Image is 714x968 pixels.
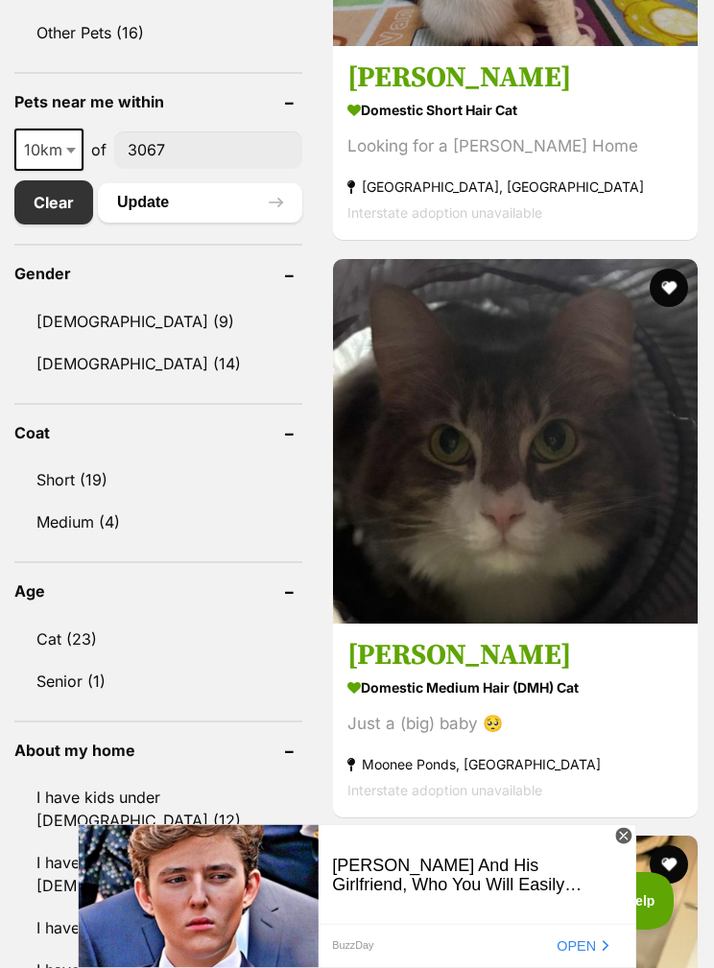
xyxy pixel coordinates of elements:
a: [PERSON_NAME] Domestic Medium Hair (DMH) Cat Just a (big) baby 🥺 Moonee Ponds, [GEOGRAPHIC_DATA] ... [333,623,698,817]
img: ae8ff22278ad081696b892599cacbf8c__scv1__622x368.png [1,1,401,239]
div: Just a (big) baby 🥺 [347,711,683,737]
iframe: Advertisement [8,872,706,958]
a: [PERSON_NAME] Domestic Short Hair Cat Looking for a [PERSON_NAME] Home [GEOGRAPHIC_DATA], [GEOGRA... [333,46,698,241]
div: BuzzDay [424,167,678,239]
img: Sawyer - Domestic Medium Hair (DMH) Cat [333,259,698,624]
div: Looking for a [PERSON_NAME] Home [347,134,683,160]
a: [DEMOGRAPHIC_DATA] (14) [14,343,302,384]
span: of [91,138,107,161]
span: Interstate adoption unavailable [347,782,542,798]
strong: [GEOGRAPHIC_DATA], [GEOGRAPHIC_DATA] [347,175,683,201]
span: 10km [16,136,82,163]
a: Senior (1) [14,661,302,701]
a: [DEMOGRAPHIC_DATA] (9) [14,301,302,342]
header: Coat [14,424,302,441]
header: Gender [14,265,302,282]
strong: Domestic Medium Hair (DMH) Cat [347,673,683,701]
a: Other Pets (16) [14,12,302,53]
button: Update [98,183,302,222]
span: Interstate adoption unavailable [347,205,542,222]
a: I have kids under [DEMOGRAPHIC_DATA] (16) [14,842,302,906]
span: 10km [14,129,83,171]
header: Age [14,582,302,600]
button: favourite [650,845,688,884]
button: favourite [650,269,688,307]
header: About my home [14,742,302,759]
a: Cat (23) [14,619,302,659]
strong: Domestic Short Hair Cat [347,97,683,125]
a: Short (19) [14,460,302,500]
a: Clear [14,180,93,224]
a: Medium (4) [14,502,302,542]
h3: [PERSON_NAME] [347,637,683,673]
header: Pets near me within [14,93,302,110]
a: I have kids under [DEMOGRAPHIC_DATA] (12) [14,777,302,840]
input: postcode [114,131,302,168]
strong: Moonee Ponds, [GEOGRAPHIC_DATA] [347,751,683,777]
h3: [PERSON_NAME] [347,60,683,97]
